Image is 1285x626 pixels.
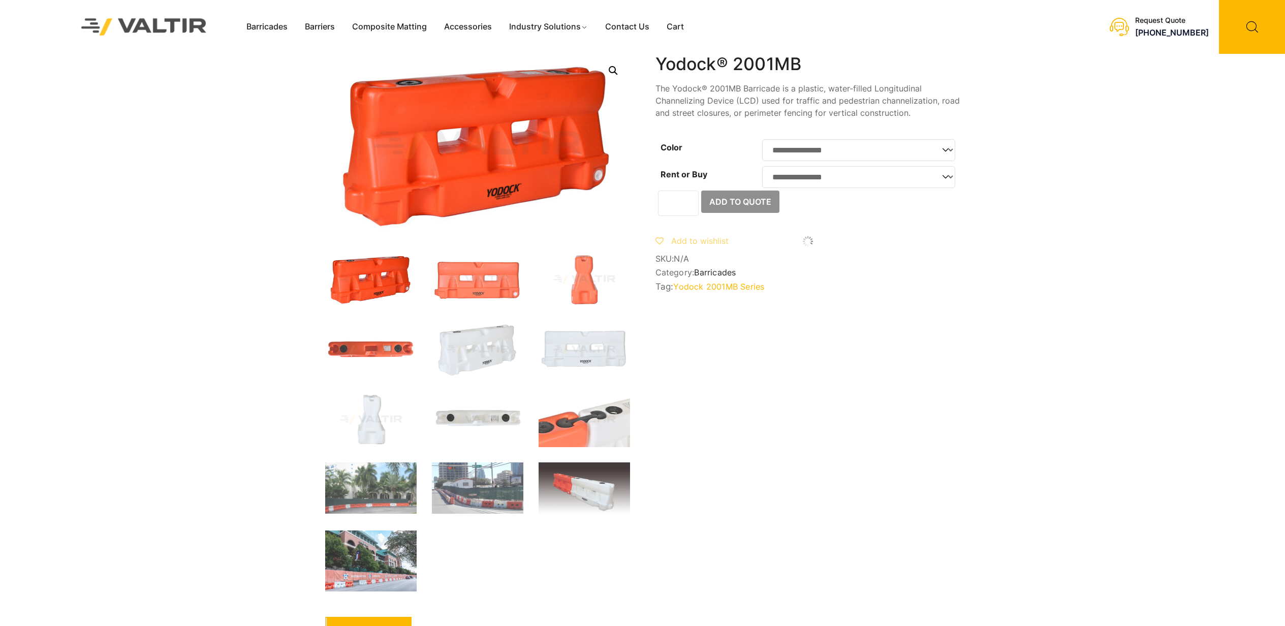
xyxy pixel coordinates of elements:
[655,254,960,264] span: SKU:
[661,142,682,152] label: Color
[655,82,960,119] p: The Yodock® 2001MB Barricade is a plastic, water-filled Longitudinal Channelizing Device (LCD) us...
[325,252,417,307] img: 2001MB_Org_3Q.jpg
[655,281,960,292] span: Tag:
[432,462,523,514] img: yodock_2001mb-pedestrian.jpg
[68,5,220,48] img: Valtir Rentals
[435,19,500,35] a: Accessories
[694,267,736,277] a: Barricades
[432,322,523,377] img: 2001MB_Nat_3Q.jpg
[500,19,597,35] a: Industry Solutions
[432,392,523,447] img: 2001MB_Nat_Top.jpg
[661,169,707,179] label: Rent or Buy
[539,322,630,377] img: 2001MB_Nat_Front.jpg
[343,19,435,35] a: Composite Matting
[325,392,417,447] img: 2001MB_Nat_Side.jpg
[325,322,417,377] img: 2001MB_Org_Top.jpg
[296,19,343,35] a: Barriers
[701,191,779,213] button: Add to Quote
[1135,16,1209,25] div: Request Quote
[1135,27,1209,38] a: [PHONE_NUMBER]
[539,392,630,447] img: 2001MB_Xtra2.jpg
[674,254,689,264] span: N/A
[325,462,417,514] img: Hard-Rock-Casino-FL-Fence-Panel-2001MB-barricades.png
[325,530,417,591] img: Rentals-Astros-Barricades-Valtir.jpg
[238,19,296,35] a: Barricades
[658,191,699,216] input: Product quantity
[539,252,630,307] img: 2001MB_Org_Side.jpg
[658,19,693,35] a: Cart
[655,268,960,277] span: Category:
[432,252,523,307] img: 2001MB_Org_Front.jpg
[597,19,658,35] a: Contact Us
[539,462,630,515] img: THR-Yodock-2001MB-6-3-14.png
[655,54,960,75] h1: Yodock® 2001MB
[673,281,764,292] a: Yodock 2001MB Series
